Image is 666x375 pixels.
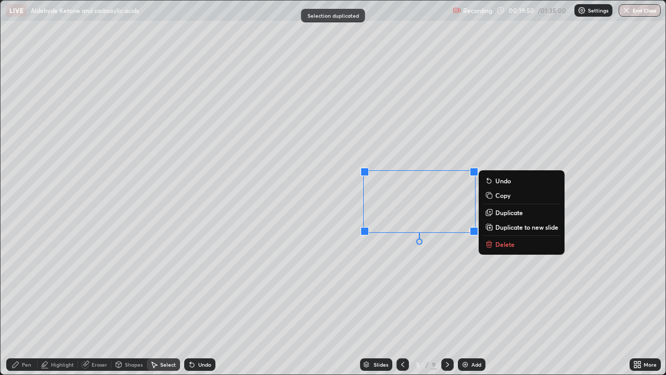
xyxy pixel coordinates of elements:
p: Copy [495,191,510,199]
p: Aldehyde Ketone and carboxylic acids [31,6,139,15]
p: LIVE [9,6,23,15]
button: Duplicate [483,206,560,219]
div: Undo [198,362,211,367]
div: Highlight [51,362,74,367]
div: More [644,362,657,367]
p: Delete [495,240,515,248]
div: Eraser [92,362,107,367]
img: end-class-cross [622,6,631,15]
div: 9 [431,360,437,369]
div: Pen [22,362,31,367]
button: Delete [483,238,560,251]
img: class-settings-icons [578,6,586,15]
div: 5 [413,361,424,368]
p: Recording [463,7,492,15]
button: Duplicate to new slide [483,221,560,233]
div: / [426,361,429,368]
img: recording.375f2c34.svg [453,6,461,15]
button: End Class [619,4,661,17]
p: Settings [588,8,608,13]
button: Undo [483,174,560,187]
img: add-slide-button [461,360,469,369]
p: Duplicate [495,208,523,217]
div: Select [160,362,176,367]
div: Shapes [125,362,143,367]
p: Undo [495,177,511,185]
div: Add [471,362,481,367]
p: Duplicate to new slide [495,223,558,231]
button: Copy [483,189,560,202]
div: Slides [374,362,388,367]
